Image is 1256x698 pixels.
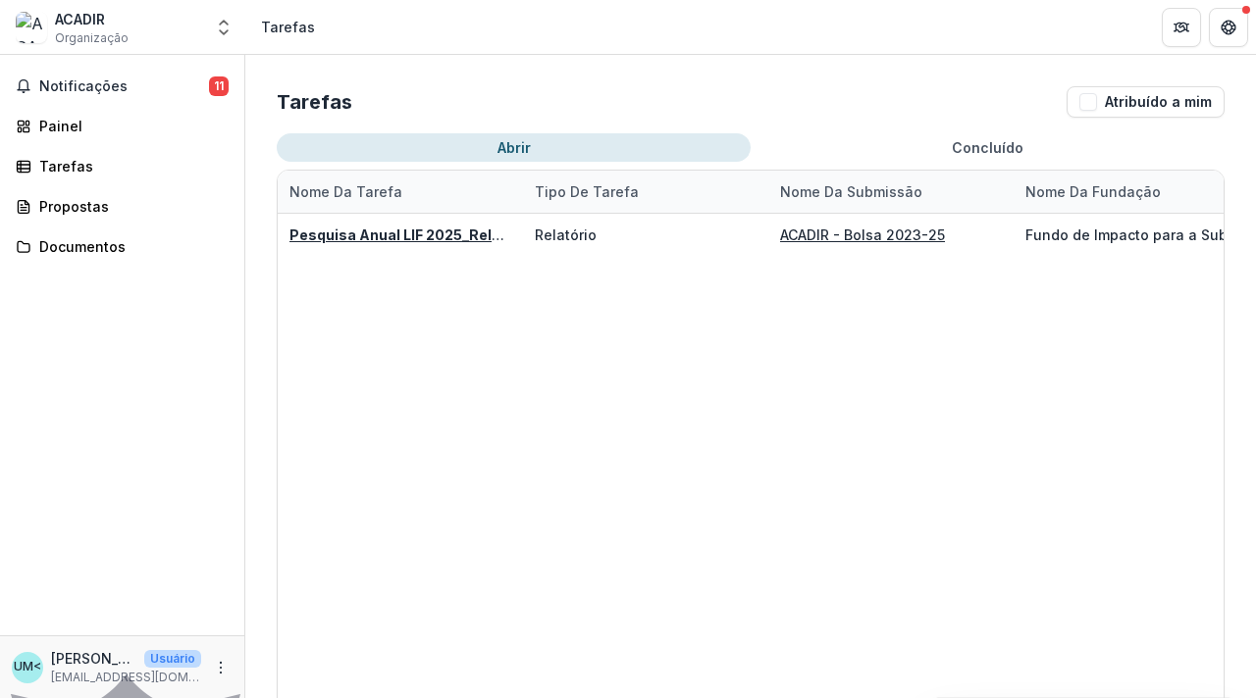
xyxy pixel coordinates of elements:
div: Nome da tarefa [278,171,523,213]
a: ACADIR - Bolsa 2023-25 [780,226,945,243]
a: Painel [8,110,236,142]
a: Propostas [8,190,236,223]
font: Tarefas [277,90,352,114]
font: ACADIR [55,11,105,27]
font: Nome da Fundação [1025,183,1161,200]
a: Documentos [8,230,236,263]
font: Concluído [952,139,1023,156]
font: Atribuído a mim [1105,93,1212,110]
font: Tarefas [39,158,93,174]
button: Obter ajuda [1209,8,1248,47]
font: Abrir [497,139,531,156]
font: [PERSON_NAME] <[EMAIL_ADDRESS][DOMAIN_NAME]> [51,650,418,667]
font: [EMAIL_ADDRESS][DOMAIN_NAME] [51,670,251,684]
font: Nome da tarefa [289,183,402,200]
font: Documentos [39,238,126,255]
div: Nome da submissão [768,171,1014,213]
div: Tipo de tarefa [523,171,768,213]
font: Nome da submissão [780,183,922,200]
button: Parceiros [1162,8,1201,47]
font: Um< [14,659,41,673]
nav: migalhas de pão [253,13,323,41]
a: Tarefas [8,150,236,182]
font: Tipo de tarefa [535,183,639,200]
font: Tarefas [261,19,315,35]
font: Organização [55,30,129,45]
button: Mais [209,656,233,679]
button: Atribuído a mim [1067,86,1225,118]
img: ACADIR [16,12,47,43]
a: Pesquisa Anual LIF 2025_Relatórios [289,226,543,243]
font: 11 [214,78,224,93]
div: António Chipita <antoniochipita@acadir.org> [14,661,41,673]
font: Painel [39,118,82,134]
font: Propostas [39,198,109,215]
font: Notificações [39,77,128,94]
font: Relatório [535,226,597,243]
button: Notificações11 [8,71,236,102]
font: Usuário [150,651,195,666]
button: Comutador de entidade aberta [210,8,237,47]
